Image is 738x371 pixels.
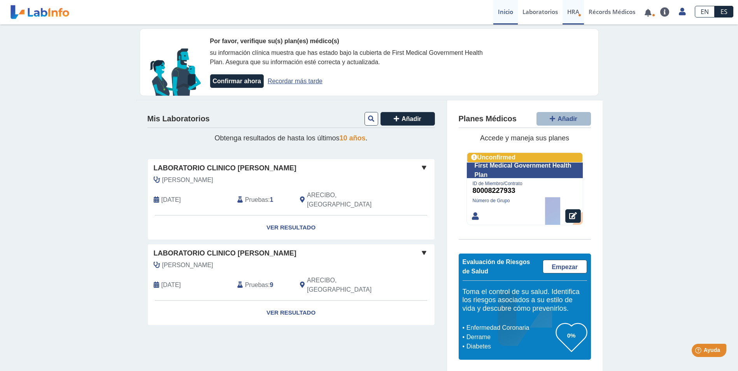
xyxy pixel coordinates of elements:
span: Accede y maneja sus planes [480,134,569,142]
span: HRA [567,8,579,16]
div: : [231,191,294,209]
span: ARECIBO, PR [307,276,393,294]
span: Miranda Guzman, Roberto [162,261,213,270]
div: Por favor, verifique su(s) plan(es) médico(s) [210,37,486,46]
span: Evaluación de Riesgos de Salud [463,259,530,275]
li: Derrame [465,332,556,342]
span: 2025-08-18 [161,195,181,205]
span: Empezar [552,264,578,270]
a: Recordar más tarde [268,78,323,84]
span: Obtenga resultados de hasta los últimos . [214,134,367,142]
button: Añadir [380,112,435,126]
button: Confirmar ahora [210,74,264,88]
a: Empezar [543,260,587,273]
a: Ver Resultado [148,215,435,240]
div: : [231,276,294,294]
span: Añadir [557,115,577,122]
button: Añadir [536,112,591,126]
h4: Planes Médicos [459,114,517,124]
li: Enfermedad Coronaria [465,323,556,332]
span: 10 años [340,134,366,142]
h5: Toma el control de su salud. Identifica los riesgos asociados a su estilo de vida y descubre cómo... [463,288,587,313]
span: Miranda Guzman, Roberto [162,175,213,185]
h4: Mis Laboratorios [147,114,210,124]
h3: 0% [556,331,587,340]
span: Pruebas [245,195,268,205]
a: ES [715,6,733,17]
b: 1 [270,196,273,203]
span: Laboratorio Clinico [PERSON_NAME] [154,163,296,173]
iframe: Help widget launcher [669,341,729,362]
span: Pruebas [245,280,268,290]
span: ARECIBO, PR [307,191,393,209]
span: 2025-05-03 [161,280,181,290]
a: Ver Resultado [148,301,435,325]
span: Añadir [401,115,421,122]
span: Laboratorio Clinico [PERSON_NAME] [154,248,296,259]
a: EN [695,6,715,17]
b: 9 [270,282,273,288]
li: Diabetes [465,342,556,351]
span: su información clínica muestra que has estado bajo la cubierta de First Medical Government Health... [210,49,483,65]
